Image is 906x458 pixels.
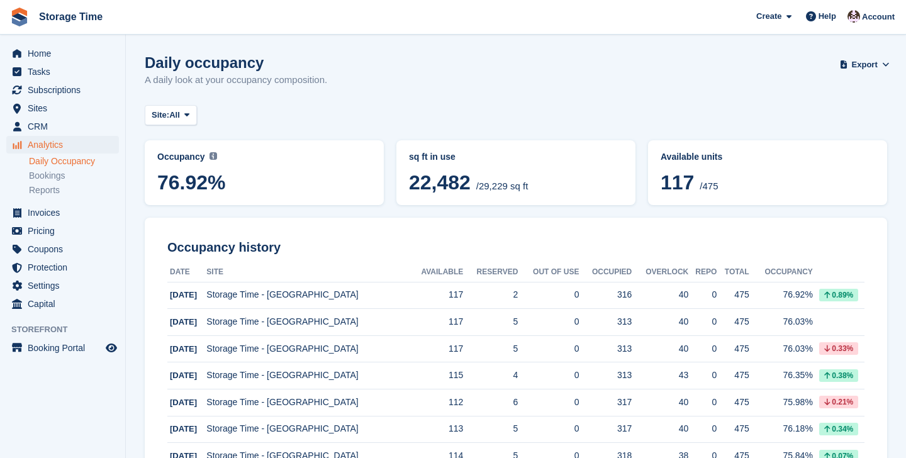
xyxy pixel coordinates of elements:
span: Capital [28,295,103,313]
td: 0 [518,309,579,336]
div: 40 [632,315,688,328]
div: 0.38% [819,369,858,382]
span: [DATE] [170,424,197,433]
td: Storage Time - [GEOGRAPHIC_DATA] [206,362,407,389]
span: [DATE] [170,290,197,299]
span: 22,482 [409,171,471,194]
a: menu [6,118,119,135]
td: 475 [717,362,749,389]
a: menu [6,259,119,276]
abbr: Current percentage of sq ft occupied [157,150,371,164]
span: 76.92% [157,171,371,194]
img: Saeed [847,10,860,23]
th: Date [167,262,206,282]
th: Occupancy [749,262,813,282]
span: Home [28,45,103,62]
a: menu [6,295,119,313]
td: 76.92% [749,282,813,309]
div: 43 [632,369,688,382]
span: Create [756,10,781,23]
div: 40 [632,422,688,435]
span: sq ft in use [409,152,456,162]
span: Subscriptions [28,81,103,99]
td: 76.03% [749,335,813,362]
th: Available [408,262,464,282]
td: Storage Time - [GEOGRAPHIC_DATA] [206,389,407,416]
p: A daily look at your occupancy composition. [145,73,327,87]
span: Help [819,10,836,23]
div: 0 [688,315,717,328]
abbr: Current percentage of units occupied or overlocked [661,150,875,164]
a: Preview store [104,340,119,355]
th: Total [717,262,749,282]
span: Sites [28,99,103,117]
span: 117 [661,171,694,194]
td: 117 [408,335,464,362]
a: menu [6,204,119,221]
div: 0.21% [819,396,858,408]
span: Export [852,59,878,71]
td: 0 [518,335,579,362]
td: Storage Time - [GEOGRAPHIC_DATA] [206,282,407,309]
span: [DATE] [170,317,197,327]
div: 317 [579,396,632,409]
a: Reports [29,184,119,196]
a: menu [6,63,119,81]
div: 313 [579,342,632,355]
td: Storage Time - [GEOGRAPHIC_DATA] [206,416,407,443]
a: menu [6,81,119,99]
td: 0 [518,389,579,416]
span: Pricing [28,222,103,240]
div: 0 [688,342,717,355]
span: Occupancy [157,152,204,162]
a: Daily Occupancy [29,155,119,167]
td: 115 [408,362,464,389]
th: Overlock [632,262,688,282]
span: Available units [661,152,722,162]
td: 2 [463,282,518,309]
a: menu [6,222,119,240]
a: Storage Time [34,6,108,27]
span: Account [862,11,895,23]
span: Analytics [28,136,103,154]
div: 40 [632,396,688,409]
div: 0.34% [819,423,858,435]
a: Bookings [29,170,119,182]
span: [DATE] [170,344,197,354]
div: 0 [688,422,717,435]
div: 0 [688,396,717,409]
td: 117 [408,309,464,336]
div: 0 [688,369,717,382]
a: menu [6,339,119,357]
button: Export [842,54,887,75]
span: Storefront [11,323,125,336]
th: Out of Use [518,262,579,282]
a: menu [6,45,119,62]
span: [DATE] [170,371,197,380]
div: 316 [579,288,632,301]
span: Booking Portal [28,339,103,357]
td: 6 [463,389,518,416]
span: Invoices [28,204,103,221]
td: 76.03% [749,309,813,336]
a: menu [6,99,119,117]
a: menu [6,277,119,294]
th: Reserved [463,262,518,282]
td: 0 [518,362,579,389]
div: 0.33% [819,342,858,355]
td: 76.35% [749,362,813,389]
td: 76.18% [749,416,813,443]
td: 0 [518,416,579,443]
td: 113 [408,416,464,443]
td: 475 [717,335,749,362]
span: [DATE] [170,398,197,407]
td: 4 [463,362,518,389]
a: menu [6,240,119,258]
td: 75.98% [749,389,813,416]
div: 313 [579,369,632,382]
span: /475 [700,181,718,191]
div: 0 [688,288,717,301]
td: 475 [717,309,749,336]
div: 317 [579,422,632,435]
td: 5 [463,335,518,362]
